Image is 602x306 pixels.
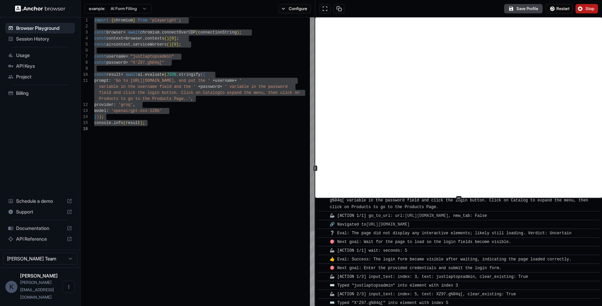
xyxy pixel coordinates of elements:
span: await [126,72,138,77]
span: ) [140,121,143,125]
div: 2 [80,23,88,29]
button: Configure [278,4,311,13]
span: API Keys [16,63,72,69]
span: 🚀 Task: Go to , and put the justlaptopsadmin variable in the username field and the X'Z97.g%04q[ ... [330,191,591,209]
div: Billing [5,88,75,99]
span: 'playwright' [150,18,179,23]
span: 🦾 [ACTION 1/1] go_to_url: url: , new_tab: False [330,213,487,218]
div: Schedule a demo [5,196,75,206]
span: : [109,78,111,83]
span: ; [179,18,181,23]
span: ; [102,115,104,119]
div: 11 [80,78,88,84]
span: ⌨️ Typed "justlaptopsadmin" into element with index 3 [330,283,458,288]
span: . [176,72,179,77]
span: Stop [586,6,595,11]
span: { [111,18,113,23]
span: ( [164,36,167,41]
span: 🦾 [ACTION 1/1] wait: seconds: 5 [330,248,407,253]
span: username [106,54,126,59]
span: + [213,78,215,83]
span: k.yung@live.com [20,280,54,300]
span: } [133,18,135,23]
div: API Keys [5,61,75,71]
div: Project [5,71,75,82]
div: 14 [80,114,88,120]
span: = [121,72,123,77]
span: browser [126,36,143,41]
span: 🎯 Next goal: Wait for the page to load so the login fields become visible. [330,240,511,244]
span: Products to go to the Products Page. ' [99,97,191,101]
span: + [234,78,237,83]
span: 'Go to [URL][DOMAIN_NAME], and p [114,78,191,83]
span: 🔗 Navigated to [330,222,412,227]
div: 7 [80,54,88,60]
span: : [114,103,116,107]
span: ) [99,115,101,119]
span: = [111,42,113,47]
span: 🦾 [ACTION 1/3] input_text: index: 3, text: justlaptopsadmin, clear_existing: True [330,274,528,279]
span: const [94,60,106,65]
span: 'groq' [118,103,133,107]
span: ai [106,42,111,47]
div: 1 [80,17,88,23]
div: 12 [80,102,88,108]
span: ut the ' [191,78,210,83]
button: Copy session ID [333,4,345,13]
span: 👍 Eval: Success: The login form became visible after waiting, indicating the page loaded correctly. [330,257,571,262]
span: "justlaptopsadmin" [130,54,174,59]
span: 'openai/gpt-oss-120b' [111,109,162,113]
span: connectOverCDP [162,30,196,35]
span: ' variable in the password [225,84,287,89]
span: result [106,72,121,77]
button: Open menu [63,281,75,293]
span: ​ [321,212,325,219]
div: 15 [80,120,88,126]
span: context [114,42,130,47]
span: Kevin Yung [20,273,58,279]
span: ​ [321,239,325,245]
span: Project [16,73,72,80]
span: , [133,103,135,107]
span: console [94,121,111,125]
span: ai [138,72,143,77]
div: Documentation [5,223,75,234]
span: [ [169,36,171,41]
span: import [94,18,109,23]
div: 16 [80,126,88,132]
span: ❔ Eval: The page did not display any interactive elements; likely still loading. Verdict: Uncertain [330,231,571,236]
span: + [198,84,201,89]
span: { [203,72,205,77]
span: browser [106,30,123,35]
span: . [130,42,133,47]
button: Stop [576,4,598,13]
span: const [94,54,106,59]
span: ; [143,121,145,125]
span: Usage [16,52,72,59]
span: model [94,109,106,113]
span: info [114,121,123,125]
span: "X'Z97.g%04q[" [130,60,164,65]
span: const [94,30,106,35]
span: evaluate [145,72,164,77]
span: [ [171,42,174,47]
span: ) [167,36,169,41]
span: = [123,30,125,35]
span: ​ [321,221,325,228]
div: 5 [80,42,88,48]
span: Support [16,208,64,215]
a: [URL][DOMAIN_NAME] [405,213,448,218]
span: Billing [16,90,72,97]
span: serviceWorkers [133,42,167,47]
span: ( [167,42,169,47]
div: Usage [5,50,75,61]
span: JSON [167,72,176,77]
span: result [126,121,140,125]
span: variable in the username field and the ' [99,84,196,89]
span: Documentation [16,225,64,232]
span: ] [174,36,176,41]
span: ​ [321,256,325,263]
button: Save Profile [504,4,543,13]
div: K [5,281,17,293]
span: 🦾 [ACTION 2/3] input_text: index: 5, text: XZ97.g%04q[, clear_existing: True [330,292,516,297]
